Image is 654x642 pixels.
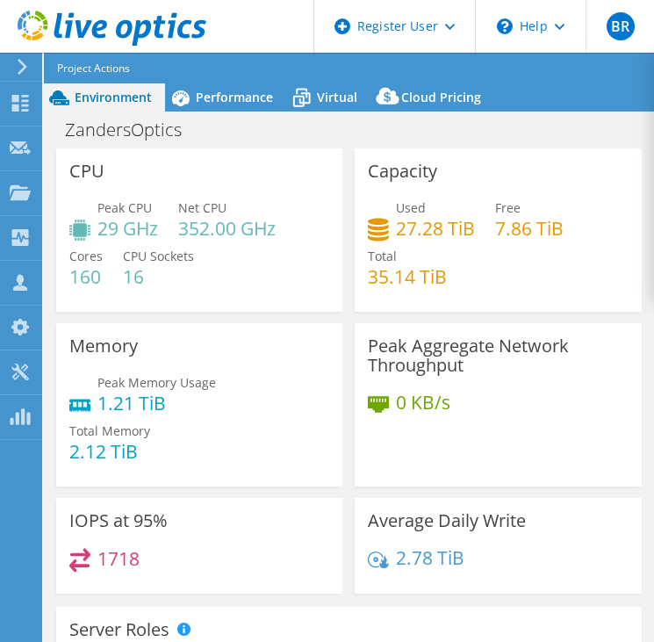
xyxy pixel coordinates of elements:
[196,89,273,105] span: Performance
[123,248,194,264] span: CPU Sockets
[495,219,564,238] h4: 7.86 TiB
[368,267,447,286] h4: 35.14 TiB
[396,548,464,567] h4: 2.78 TiB
[178,219,276,238] h4: 352.00 GHz
[97,219,158,238] h4: 29 GHz
[396,219,475,238] h4: 27.28 TiB
[368,511,526,530] h3: Average Daily Write
[69,336,138,356] h3: Memory
[495,199,521,216] span: Free
[607,12,635,40] span: BR
[69,620,169,639] h3: Server Roles
[97,374,216,391] span: Peak Memory Usage
[69,422,150,439] span: Total Memory
[75,89,152,105] span: Environment
[97,393,216,413] h4: 1.21 TiB
[69,511,168,530] h3: IOPS at 95%
[368,248,397,264] span: Total
[69,442,150,461] h4: 2.12 TiB
[57,59,130,78] span: Project Actions
[368,336,628,375] h3: Peak Aggregate Network Throughput
[97,549,140,568] h4: 1718
[69,162,104,181] h3: CPU
[57,120,209,140] h1: ZandersOptics
[69,248,103,264] span: Cores
[396,393,450,412] h4: 0 KB/s
[123,267,194,286] h4: 16
[497,18,513,34] svg: \n
[97,199,152,216] span: Peak CPU
[178,199,226,216] span: Net CPU
[69,267,103,286] h4: 160
[396,199,426,216] span: Used
[368,162,437,181] h3: Capacity
[317,89,357,105] span: Virtual
[401,89,481,105] span: Cloud Pricing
